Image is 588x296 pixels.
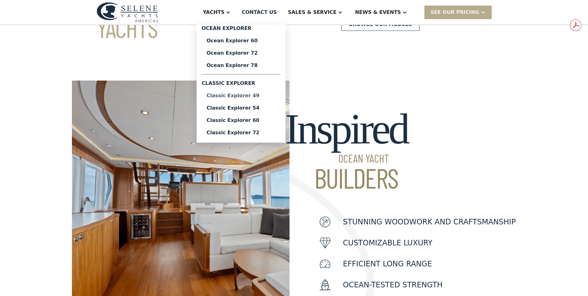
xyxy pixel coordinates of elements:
div: Classic Explorer 60 [206,118,276,123]
a: Ocean Explorer 72 [202,47,281,59]
div: Contact US [242,9,277,16]
div: Classic Explorer 49 [206,93,276,98]
p: Ocean-Tested Strength [343,279,443,290]
p: Efficient Long Range [343,258,432,269]
div: SEE Our Pricing [424,6,492,19]
div: Classic Explorer 72 [206,130,276,135]
div: Sales & Service [288,9,336,16]
div: Ocean Explorer [202,25,281,35]
a: Classic Explorer 54 [202,102,281,114]
img: icon [319,237,331,248]
div: SEE Our Pricing [431,9,479,16]
h2: Inspired [285,105,407,192]
div: Classic Explorer [202,77,281,90]
span: Ocean Yacht [285,153,407,164]
p: customizable luxury [343,237,432,248]
a: Classic Explorer 60 [202,114,281,127]
a: Ocean Explorer 78 [202,59,281,72]
div: Ocean Explorer 78 [206,63,276,68]
div: Classic Explorer 54 [206,106,276,110]
p: Stunning woodwork and craftsmanship [343,216,516,227]
span: Builders [285,164,407,192]
a: Classic Explorer 49 [202,90,281,102]
div: Ocean Explorer 72 [206,51,276,56]
a: Ocean Explorer 60 [202,35,281,47]
div: Yachts [203,9,224,16]
a: Classic Explorer 72 [202,127,281,139]
nav: Yachts [197,25,286,143]
div: News & EVENTS [355,9,401,16]
div: Ocean Explorer 60 [206,38,276,43]
img: logo [97,2,158,22]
